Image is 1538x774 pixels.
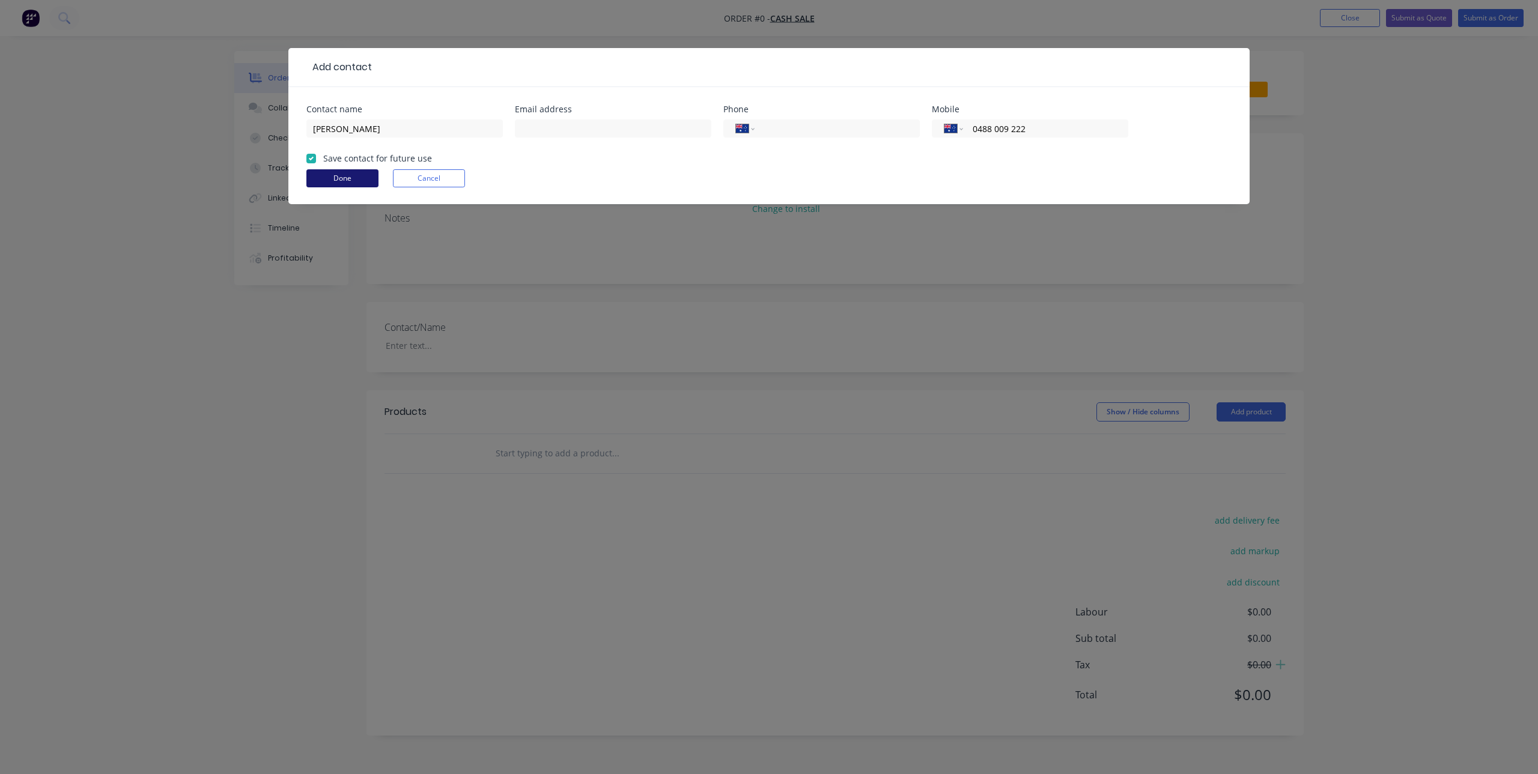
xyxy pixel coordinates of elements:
[393,169,465,187] button: Cancel
[515,105,711,113] div: Email address
[323,152,432,165] label: Save contact for future use
[932,105,1128,113] div: Mobile
[306,105,503,113] div: Contact name
[306,60,372,74] div: Add contact
[723,105,920,113] div: Phone
[306,169,378,187] button: Done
